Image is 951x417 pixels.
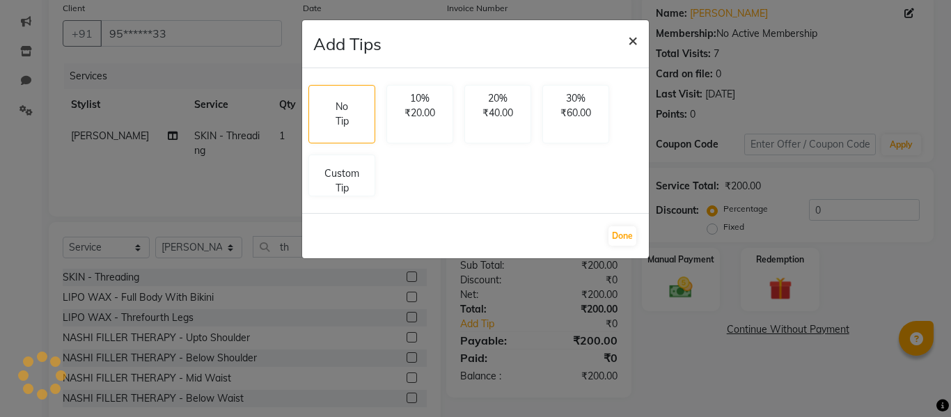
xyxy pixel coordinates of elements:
[551,106,600,120] p: ₹60.00
[473,91,522,106] p: 20%
[317,166,366,196] p: Custom Tip
[473,106,522,120] p: ₹40.00
[395,106,444,120] p: ₹20.00
[608,226,636,246] button: Done
[551,91,600,106] p: 30%
[617,20,649,59] button: Close
[628,29,638,50] span: ×
[395,91,444,106] p: 10%
[331,100,352,129] p: No Tip
[313,31,382,56] h4: Add Tips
